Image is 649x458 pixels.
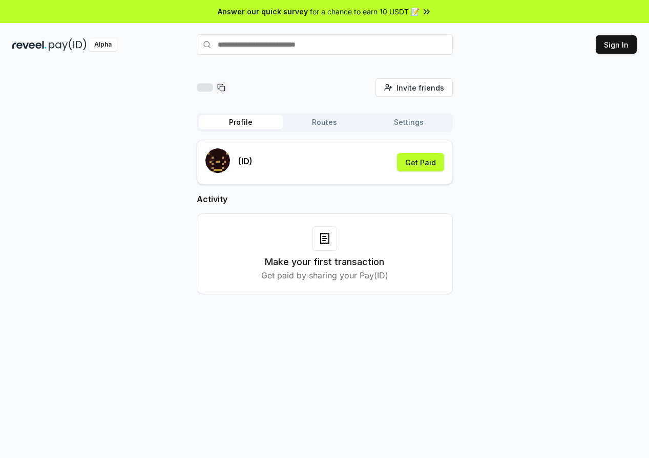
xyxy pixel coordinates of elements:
[265,255,384,269] h3: Make your first transaction
[310,6,420,17] span: for a chance to earn 10 USDT 📝
[49,38,87,51] img: pay_id
[238,155,253,167] p: (ID)
[283,115,367,129] button: Routes
[199,115,283,129] button: Profile
[261,269,388,281] p: Get paid by sharing your Pay(ID)
[367,115,451,129] button: Settings
[397,153,444,171] button: Get Paid
[396,82,444,93] span: Invite friends
[89,38,117,51] div: Alpha
[218,6,308,17] span: Answer our quick survey
[197,193,453,205] h2: Activity
[12,38,47,51] img: reveel_dark
[596,35,637,54] button: Sign In
[375,78,453,97] button: Invite friends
